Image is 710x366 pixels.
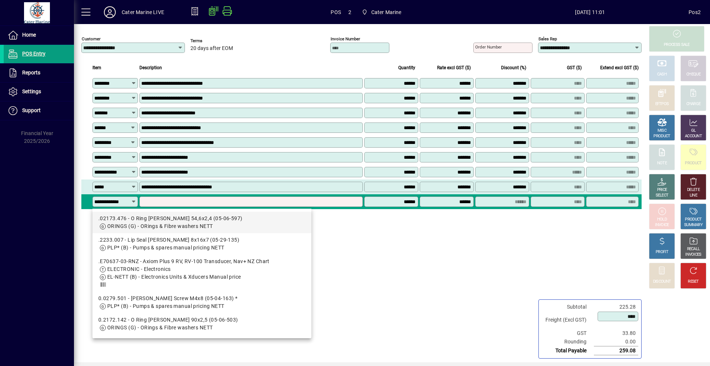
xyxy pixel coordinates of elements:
div: PRODUCT [685,217,701,222]
div: PROFIT [656,249,668,255]
div: RESET [688,279,699,285]
td: GST [542,329,594,338]
div: Pos2 [689,6,701,18]
span: Home [22,32,36,38]
a: Support [4,101,74,120]
span: Support [22,107,41,113]
span: Quantity [398,64,415,72]
div: LINE [690,193,697,198]
div: PROCESS SALE [664,42,690,48]
div: PRODUCT [685,161,701,166]
span: Description [139,64,162,72]
span: PLP* (B) - Pumps & spares manual pricing NETT [107,245,224,251]
span: [DATE] 11:01 [492,6,689,18]
div: Cater Marine LIVE [122,6,164,18]
div: CHARGE [686,101,701,107]
td: Total Payable [542,346,594,355]
mat-option: 0.0279.501 - Johnson Screw M4x8 (05-04-163) * [92,292,311,313]
a: Home [4,26,74,44]
div: DELETE [687,187,700,193]
mat-label: Order number [475,44,502,50]
span: POS Entry [22,51,45,57]
td: Subtotal [542,303,594,311]
td: Freight (Excl GST) [542,311,594,329]
div: 0.2230.015 - [PERSON_NAME] V-ring ([PHONE_NUMBER] [98,338,305,345]
div: GL [691,128,696,134]
div: RECALL [687,246,700,252]
span: Cater Marine [371,6,402,18]
td: 225.28 [594,303,638,311]
div: ACCOUNT [685,134,702,139]
span: PLP* (B) - Pumps & spares manual pricing NETT [107,303,224,309]
span: GST ($) [567,64,582,72]
a: Settings [4,83,74,101]
span: Reports [22,70,40,75]
div: .E70637-03-RNZ - Axiom Plus 9 RV, RV-100 Transducer, Nav+ NZ Chart [98,258,305,265]
span: Extend excl GST ($) [600,64,639,72]
span: Settings [22,88,41,94]
mat-label: Customer [82,36,101,41]
div: CHEQUE [686,72,700,77]
div: .2233.007 - Lip Seal [PERSON_NAME] 8x16x7 (05-29-135) [98,236,305,244]
span: 20 days after EOM [190,46,233,51]
td: 33.80 [594,329,638,338]
span: Discount (%) [501,64,526,72]
mat-option: 0.2230.015 - Johnson V-ring (05-19-503 [92,335,311,356]
mat-option: .2233.007 - Lip Seal Johnson 8x16x7 (05-29-135) [92,233,311,255]
span: Rate excl GST ($) [437,64,471,72]
a: Reports [4,64,74,82]
div: DISCOUNT [653,279,671,285]
div: 0.0279.501 - [PERSON_NAME] Screw M4x8 (05-04-163) * [98,295,305,302]
mat-label: Sales rep [538,36,557,41]
td: 259.08 [594,346,638,355]
div: INVOICES [685,252,701,258]
div: EFTPOS [655,101,669,107]
div: NOTE [657,161,667,166]
span: Item [92,64,101,72]
span: 2 [348,6,351,18]
div: .02173.476 - O Ring [PERSON_NAME] 54,6x2,4 (05-06-597) [98,215,305,222]
mat-option: .02173.476 - O Ring Johnson 54,6x2,4 (05-06-597) [92,212,311,233]
div: SUMMARY [684,222,703,228]
span: ORINGS (G) - ORings & Fibre washers NETT [107,325,213,330]
div: MISC [657,128,666,134]
mat-label: Invoice number [331,36,360,41]
span: ELECTRONIC - Electronics [107,266,171,272]
div: PRICE [657,187,667,193]
div: HOLD [657,217,667,222]
div: CASH [657,72,667,77]
span: POS [331,6,341,18]
mat-option: 0.2172.142 - O Ring Johnson 90x2,5 (05-06-503) [92,313,311,335]
span: Cater Marine [359,6,405,19]
mat-option: .E70637-03-RNZ - Axiom Plus 9 RV, RV-100 Transducer, Nav+ NZ Chart [92,255,311,292]
div: 0.2172.142 - O Ring [PERSON_NAME] 90x2,5 (05-06-503) [98,316,305,324]
span: Terms [190,38,235,43]
div: SELECT [656,193,669,198]
div: PRODUCT [653,134,670,139]
span: ORINGS (G) - ORings & Fibre washers NETT [107,223,213,229]
td: Rounding [542,338,594,346]
td: 0.00 [594,338,638,346]
div: INVOICE [655,222,669,228]
span: EL-NETT (B) - Electronics Units & Xducers Manual price [107,274,241,280]
button: Profile [98,6,122,19]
